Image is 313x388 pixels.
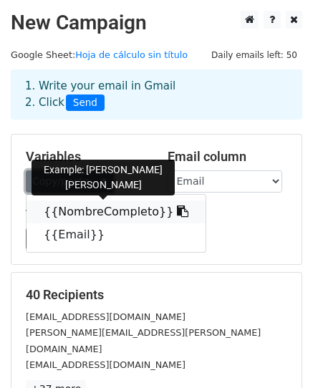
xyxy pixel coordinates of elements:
[26,149,146,165] h5: Variables
[11,49,188,60] small: Google Sheet:
[206,49,302,60] a: Daily emails left: 50
[168,149,288,165] h5: Email column
[26,287,287,303] h5: 40 Recipients
[26,327,261,354] small: [PERSON_NAME][EMAIL_ADDRESS][PERSON_NAME][DOMAIN_NAME]
[66,94,105,112] span: Send
[26,359,186,370] small: [EMAIL_ADDRESS][DOMAIN_NAME]
[206,47,302,63] span: Daily emails left: 50
[241,319,313,388] iframe: Chat Widget
[26,311,186,322] small: [EMAIL_ADDRESS][DOMAIN_NAME]
[26,170,113,193] a: Copy/paste...
[11,11,302,35] h2: New Campaign
[75,49,188,60] a: Hoja de cálculo sin título
[241,319,313,388] div: Widget de chat
[27,223,206,246] a: {{Email}}
[14,78,299,111] div: 1. Write your email in Gmail 2. Click
[27,200,206,223] a: {{NombreCompleto}}
[32,160,175,195] div: Example: [PERSON_NAME] [PERSON_NAME]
